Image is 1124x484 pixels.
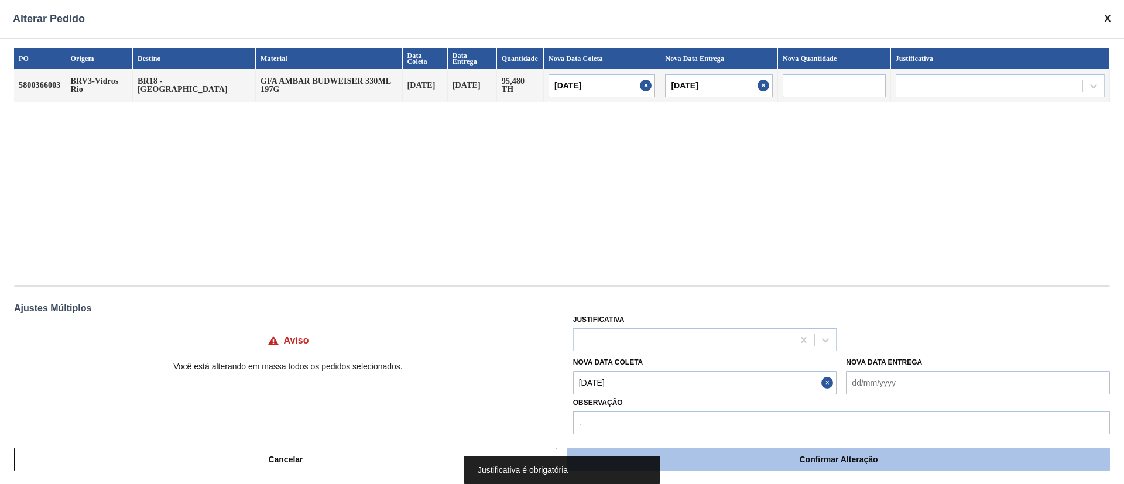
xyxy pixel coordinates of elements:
button: Close [821,371,837,394]
input: dd/mm/yyyy [846,371,1110,394]
label: Justificativa [573,315,625,324]
th: Origem [66,48,133,69]
button: Confirmar Alteração [567,448,1110,471]
input: dd/mm/yyyy [573,371,837,394]
th: Destino [133,48,256,69]
th: Material [256,48,402,69]
th: Nova Quantidade [778,48,891,69]
span: Alterar Pedido [13,13,85,25]
th: Quantidade [497,48,544,69]
label: Nova Data Entrega [846,358,922,366]
th: PO [14,48,66,69]
button: Close [758,74,773,97]
button: Cancelar [14,448,557,471]
td: 95,480 TH [497,69,544,102]
th: Data Coleta [403,48,448,69]
label: Nova Data Coleta [573,358,643,366]
p: Você está alterando em massa todos os pedidos selecionados. [14,362,562,371]
td: BR18 - [GEOGRAPHIC_DATA] [133,69,256,102]
input: dd/mm/yyyy [549,74,655,97]
th: Justificativa [891,48,1110,69]
th: Nova Data Entrega [660,48,778,69]
span: Justificativa é obrigatória [478,465,568,475]
td: [DATE] [448,69,497,102]
th: Nova Data Coleta [544,48,660,69]
div: Ajustes Múltiplos [14,303,1110,314]
td: [DATE] [403,69,448,102]
td: BRV3-Vidros Rio [66,69,133,102]
th: Data Entrega [448,48,497,69]
button: Close [640,74,655,97]
label: Observação [573,394,1110,411]
h4: Aviso [284,335,309,346]
td: 5800366003 [14,69,66,102]
td: GFA AMBAR BUDWEISER 330ML 197G [256,69,402,102]
input: dd/mm/yyyy [665,74,773,97]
